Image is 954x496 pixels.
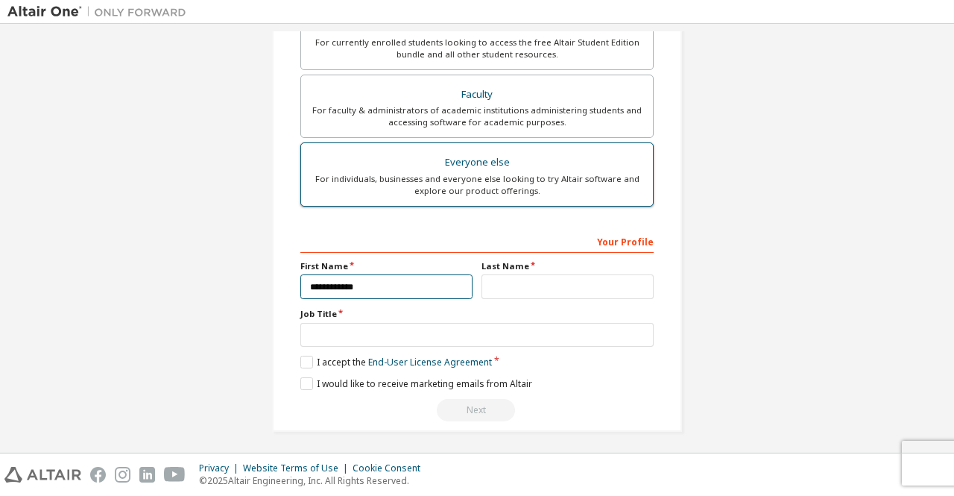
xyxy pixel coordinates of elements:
div: Privacy [199,462,243,474]
div: For faculty & administrators of academic institutions administering students and accessing softwa... [310,104,644,128]
label: Last Name [481,260,654,272]
p: © 2025 Altair Engineering, Inc. All Rights Reserved. [199,474,429,487]
div: For individuals, businesses and everyone else looking to try Altair software and explore our prod... [310,173,644,197]
img: facebook.svg [90,467,106,483]
div: For currently enrolled students looking to access the free Altair Student Edition bundle and all ... [310,37,644,60]
div: Read and acccept EULA to continue [300,399,654,421]
label: Job Title [300,308,654,320]
label: I accept the [300,356,492,368]
img: youtube.svg [164,467,186,483]
img: Altair One [7,4,194,19]
div: Website Terms of Use [243,462,353,474]
div: Faculty [310,84,644,105]
img: altair_logo.svg [4,467,81,483]
div: Cookie Consent [353,462,429,474]
div: Everyone else [310,152,644,173]
label: First Name [300,260,473,272]
label: I would like to receive marketing emails from Altair [300,377,532,390]
img: linkedin.svg [139,467,155,483]
a: End-User License Agreement [368,356,492,368]
img: instagram.svg [115,467,130,483]
div: Your Profile [300,229,654,253]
